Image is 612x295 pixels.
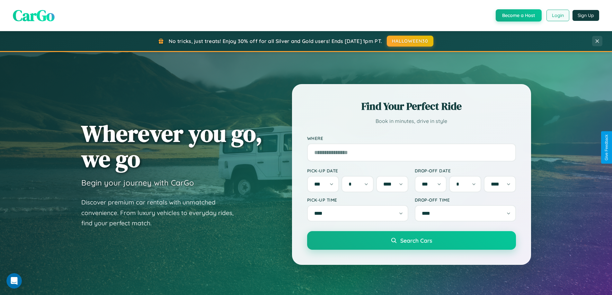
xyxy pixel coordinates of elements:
[307,135,516,141] label: Where
[496,9,542,22] button: Become a Host
[169,38,382,44] span: No tricks, just treats! Enjoy 30% off for all Silver and Gold users! Ends [DATE] 1pm PT.
[400,237,432,244] span: Search Cars
[307,168,408,173] label: Pick-up Date
[546,10,569,21] button: Login
[387,36,433,47] button: HALLOWEEN30
[81,197,242,229] p: Discover premium car rentals with unmatched convenience. From luxury vehicles to everyday rides, ...
[415,168,516,173] label: Drop-off Date
[6,273,22,289] iframe: Intercom live chat
[307,117,516,126] p: Book in minutes, drive in style
[307,231,516,250] button: Search Cars
[81,178,194,187] h3: Begin your journey with CarGo
[604,134,609,161] div: Give Feedback
[13,5,55,26] span: CarGo
[307,99,516,113] h2: Find Your Perfect Ride
[81,121,262,171] h1: Wherever you go, we go
[415,197,516,203] label: Drop-off Time
[572,10,599,21] button: Sign Up
[307,197,408,203] label: Pick-up Time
